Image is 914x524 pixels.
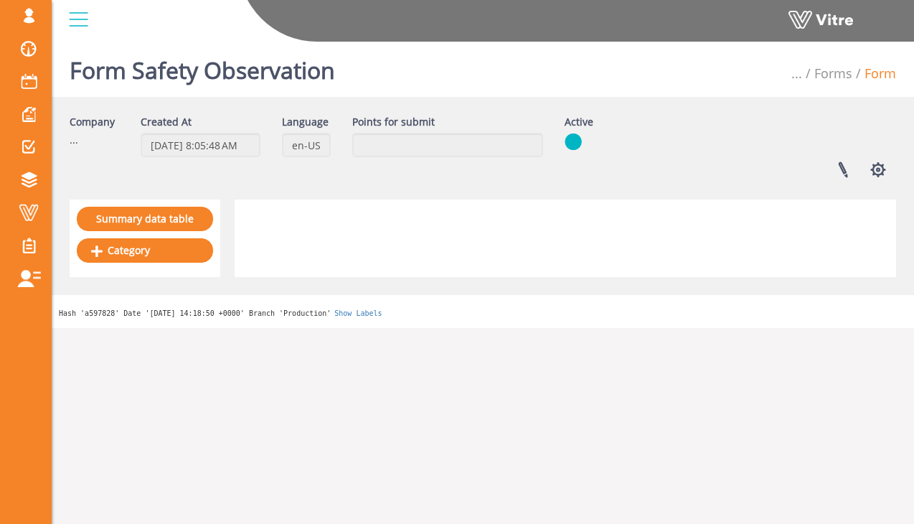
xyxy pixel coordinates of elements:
a: Summary data table [77,207,213,231]
span: Hash 'a597828' Date '[DATE] 14:18:50 +0000' Branch 'Production' [59,309,331,317]
a: Category [77,238,213,263]
h1: Form Safety Observation [70,36,335,97]
label: Language [282,115,329,129]
label: Created At [141,115,192,129]
a: Forms [814,65,852,82]
label: Company [70,115,115,129]
span: ... [791,65,802,82]
label: Points for submit [352,115,435,129]
li: Form [852,65,896,83]
label: Active [565,115,593,129]
img: yes [565,133,582,151]
a: Show Labels [334,309,382,317]
span: ... [70,133,78,146]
